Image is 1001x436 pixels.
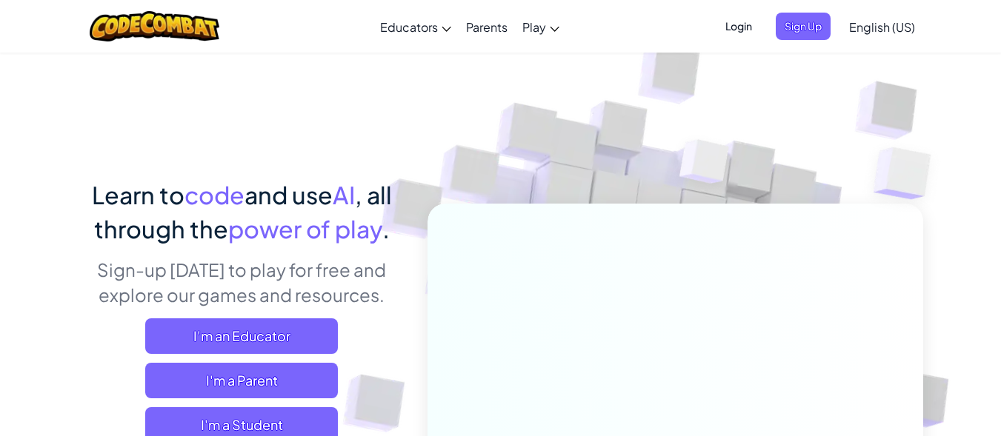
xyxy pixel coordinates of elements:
img: Overlap cubes [651,110,758,221]
span: English (US) [849,19,915,35]
a: Educators [373,7,459,47]
button: Login [716,13,761,40]
a: Play [515,7,567,47]
p: Sign-up [DATE] to play for free and explore our games and resources. [79,257,405,307]
span: Learn to [92,180,184,209]
span: Educators [380,19,438,35]
img: Overlap cubes [844,111,972,236]
a: I'm an Educator [145,318,338,354]
a: I'm a Parent [145,363,338,398]
span: Play [522,19,546,35]
a: Parents [459,7,515,47]
span: power of play [228,214,382,244]
span: AI [333,180,355,209]
a: English (US) [842,7,922,47]
span: . [382,214,390,244]
button: Sign Up [776,13,831,40]
img: CodeCombat logo [90,11,219,41]
span: and use [245,180,333,209]
span: code [184,180,245,209]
